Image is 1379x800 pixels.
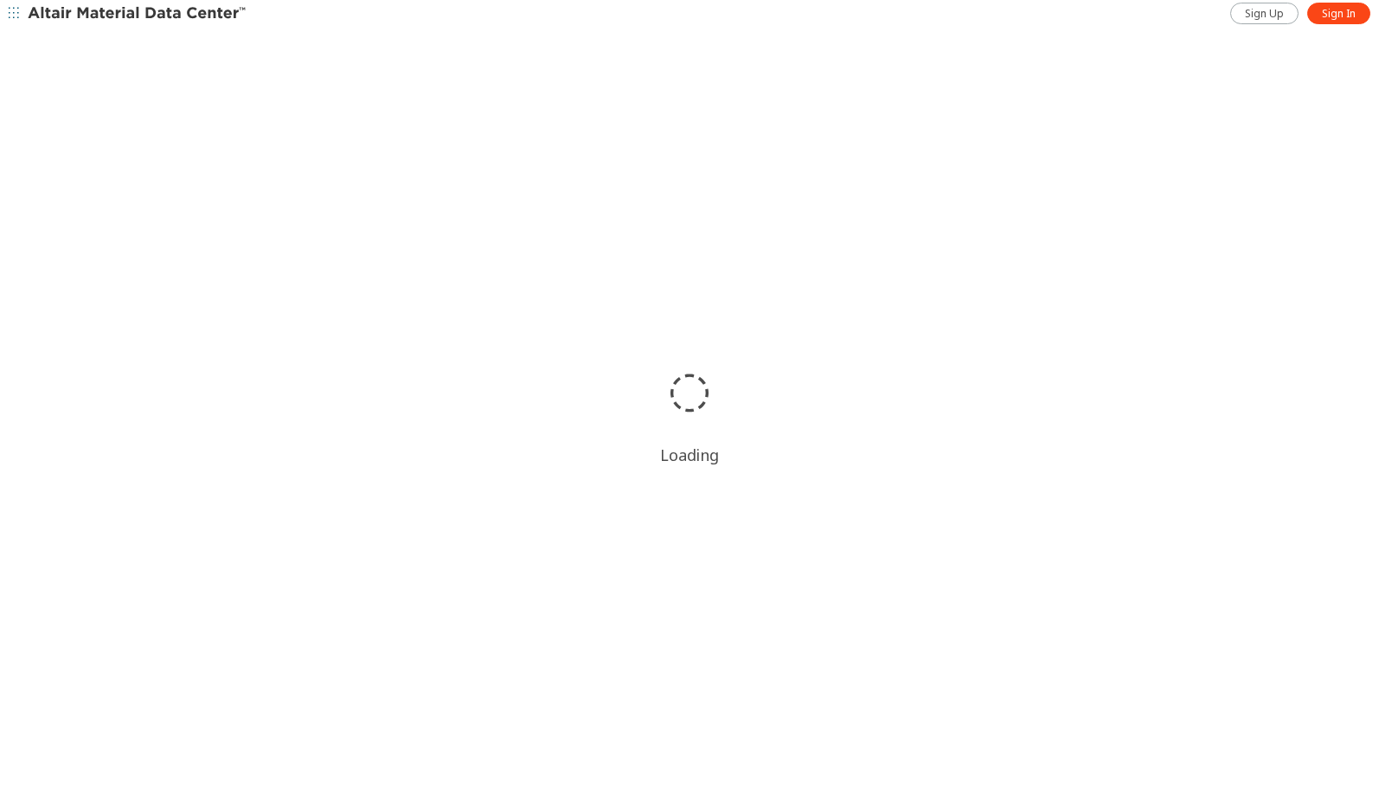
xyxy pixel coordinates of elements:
[1230,3,1299,24] a: Sign Up
[660,445,719,465] div: Loading
[1322,7,1356,21] span: Sign In
[1245,7,1284,21] span: Sign Up
[1307,3,1370,24] a: Sign In
[28,5,248,22] img: Altair Material Data Center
